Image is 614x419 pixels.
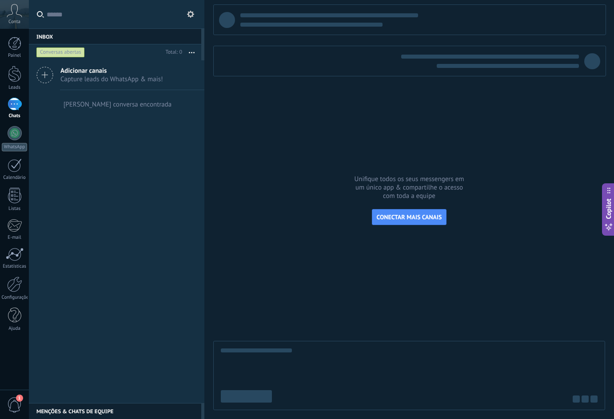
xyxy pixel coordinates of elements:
[64,100,172,109] div: [PERSON_NAME] conversa encontrada
[2,113,28,119] div: Chats
[2,295,28,300] div: Configurações
[2,143,27,151] div: WhatsApp
[8,19,20,25] span: Conta
[2,206,28,212] div: Listas
[2,53,28,59] div: Painel
[2,326,28,332] div: Ajuda
[29,403,201,419] div: Menções & Chats de equipe
[182,44,201,60] button: Mais
[377,213,442,221] span: CONECTAR MAIS CANAIS
[36,47,85,58] div: Conversas abertas
[2,85,28,91] div: Leads
[60,75,163,83] span: Capture leads do WhatsApp & mais!
[162,48,182,57] div: Total: 0
[372,209,447,225] button: CONECTAR MAIS CANAIS
[2,235,28,241] div: E-mail
[29,28,201,44] div: Inbox
[60,67,163,75] span: Adicionar canais
[2,264,28,269] div: Estatísticas
[16,395,23,402] span: 1
[2,175,28,181] div: Calendário
[604,199,613,219] span: Copilot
